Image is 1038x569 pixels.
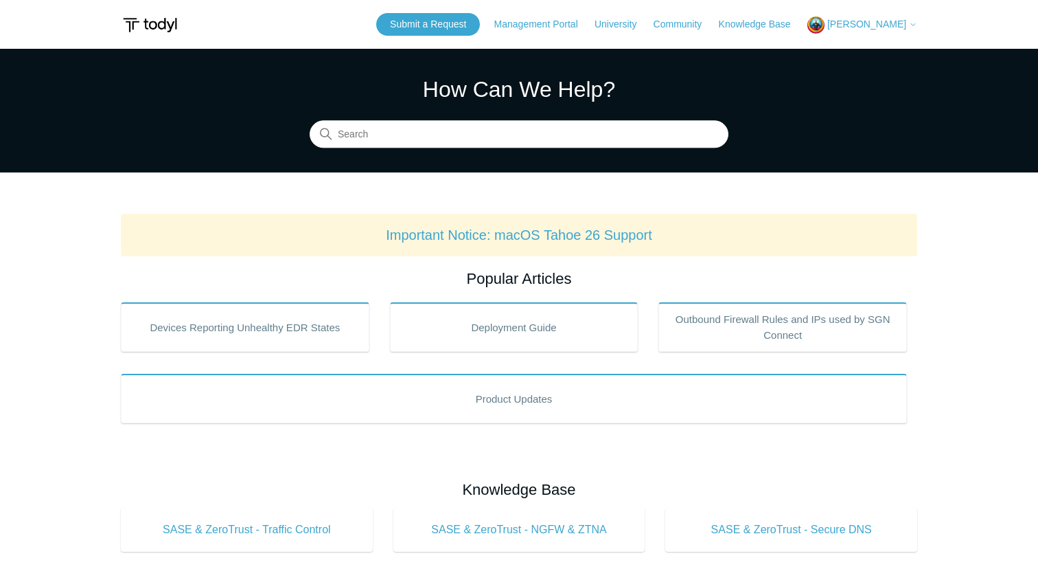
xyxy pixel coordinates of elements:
[595,17,650,32] a: University
[121,374,907,423] a: Product Updates
[121,267,917,290] h2: Popular Articles
[494,17,592,32] a: Management Portal
[310,121,728,148] input: Search
[310,73,728,106] h1: How Can We Help?
[658,302,907,352] a: Outbound Firewall Rules and IPs used by SGN Connect
[121,478,917,501] h2: Knowledge Base
[719,17,805,32] a: Knowledge Base
[807,16,917,34] button: [PERSON_NAME]
[386,227,652,243] a: Important Notice: macOS Tahoe 26 Support
[686,522,897,538] span: SASE & ZeroTrust - Secure DNS
[121,12,179,38] img: Todyl Support Center Help Center home page
[376,13,480,36] a: Submit a Request
[390,302,638,352] a: Deployment Guide
[141,522,352,538] span: SASE & ZeroTrust - Traffic Control
[654,17,716,32] a: Community
[393,508,645,552] a: SASE & ZeroTrust - NGFW & ZTNA
[414,522,625,538] span: SASE & ZeroTrust - NGFW & ZTNA
[665,508,917,552] a: SASE & ZeroTrust - Secure DNS
[827,19,906,30] span: [PERSON_NAME]
[121,508,373,552] a: SASE & ZeroTrust - Traffic Control
[121,302,369,352] a: Devices Reporting Unhealthy EDR States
